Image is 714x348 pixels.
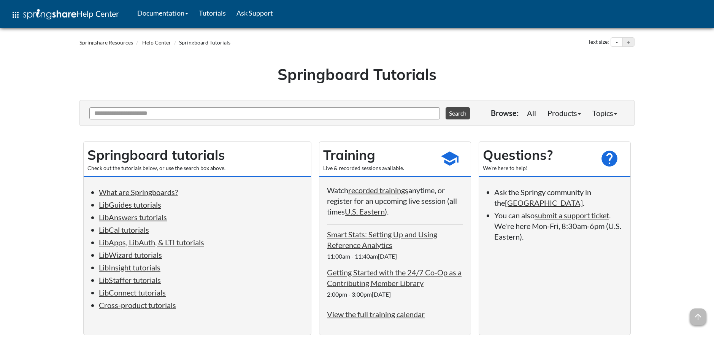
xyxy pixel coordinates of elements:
a: recorded trainings [348,186,408,195]
button: Increase text size [623,38,634,47]
a: Tutorials [194,3,231,22]
a: LibConnect tutorials [99,288,166,297]
a: Documentation [132,3,194,22]
span: school [440,149,459,168]
a: submit a support ticket [535,211,609,220]
span: apps [11,10,20,19]
a: All [521,105,542,121]
div: We're here to help! [483,164,592,172]
span: Help Center [76,9,119,19]
button: Decrease text size [611,38,622,47]
a: View the full training calendar [327,310,425,319]
p: Watch anytime, or register for an upcoming live session (all times ). [327,185,463,217]
p: Browse: [491,108,519,118]
h2: Questions? [483,146,592,164]
a: Topics [587,105,623,121]
a: U.S. Eastern [345,207,385,216]
a: Ask Support [231,3,278,22]
div: Check out the tutorials below, or use the search box above. [87,164,307,172]
a: Springshare Resources [79,39,133,46]
li: Ask the Springy community in the . [494,187,623,208]
a: [GEOGRAPHIC_DATA] [505,198,583,207]
a: apps Help Center [6,3,124,26]
span: 2:00pm - 3:00pm[DATE] [327,291,391,298]
a: LibGuides tutorials [99,200,161,209]
div: Live & recorded sessions available. [323,164,433,172]
a: LibWizard tutorials [99,250,162,259]
span: arrow_upward [690,308,706,325]
a: Getting Started with the 24/7 Co-Op as a Contributing Member Library [327,268,462,288]
span: 11:00am - 11:40am[DATE] [327,253,397,260]
a: LibInsight tutorials [99,263,160,272]
a: What are Springboards? [99,188,178,197]
button: Search [446,107,470,119]
img: Springshare [23,9,76,19]
h2: Springboard tutorials [87,146,307,164]
a: Cross-product tutorials [99,300,176,310]
a: LibCal tutorials [99,225,149,234]
li: You can also . We're here Mon-Fri, 8:30am-6pm (U.S. Eastern). [494,210,623,242]
a: LibStaffer tutorials [99,275,161,284]
li: Springboard Tutorials [172,39,230,46]
a: arrow_upward [690,309,706,318]
h1: Springboard Tutorials [85,64,629,85]
a: Smart Stats: Setting Up and Using Reference Analytics [327,230,437,249]
div: Text size: [586,37,611,47]
a: Help Center [142,39,171,46]
a: Products [542,105,587,121]
a: LibAnswers tutorials [99,213,167,222]
span: help [600,149,619,168]
h2: Training [323,146,433,164]
a: LibApps, LibAuth, & LTI tutorials [99,238,204,247]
